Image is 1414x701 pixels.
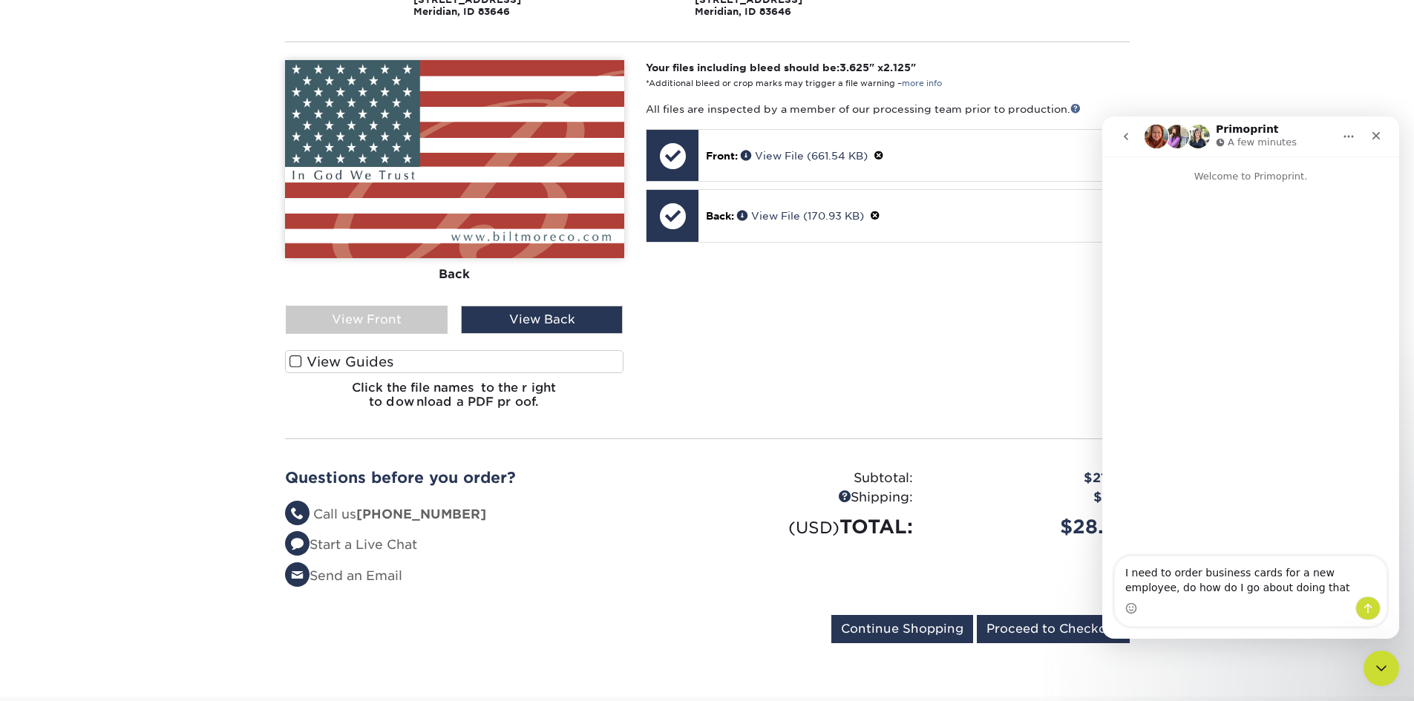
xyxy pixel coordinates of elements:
[924,513,1141,541] div: $28.84
[285,537,417,552] a: Start a Live Chat
[285,568,402,583] a: Send an Email
[285,381,624,421] h6: Click the file names to the right to download a PDF proof.
[924,469,1141,488] div: $21.00
[707,488,924,507] div: Shipping:
[285,505,696,524] li: Call us
[706,150,738,162] span: Front:
[831,615,973,643] input: Continue Shopping
[461,306,623,334] div: View Back
[646,102,1129,116] p: All files are inspected by a member of our processing team prior to production.
[924,488,1141,507] div: $7.84
[646,62,916,73] strong: Your files including bleed should be: " x "
[646,79,942,88] small: *Additional bleed or crop marks may trigger a file warning –
[706,210,734,222] span: Back:
[839,62,869,73] span: 3.625
[707,513,924,541] div: TOTAL:
[285,469,696,487] h2: Questions before you order?
[1364,651,1399,686] iframe: Intercom live chat
[707,469,924,488] div: Subtotal:
[356,507,486,521] strong: [PHONE_NUMBER]
[285,350,624,373] label: View Guides
[1102,116,1399,639] iframe: Intercom live chat
[788,518,839,537] small: (USD)
[902,79,942,88] a: more info
[977,615,1130,643] input: Proceed to Checkout
[737,210,864,222] a: View File (170.93 KB)
[741,150,868,162] a: View File (661.54 KB)
[286,306,448,334] div: View Front
[883,62,911,73] span: 2.125
[285,258,624,291] div: Back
